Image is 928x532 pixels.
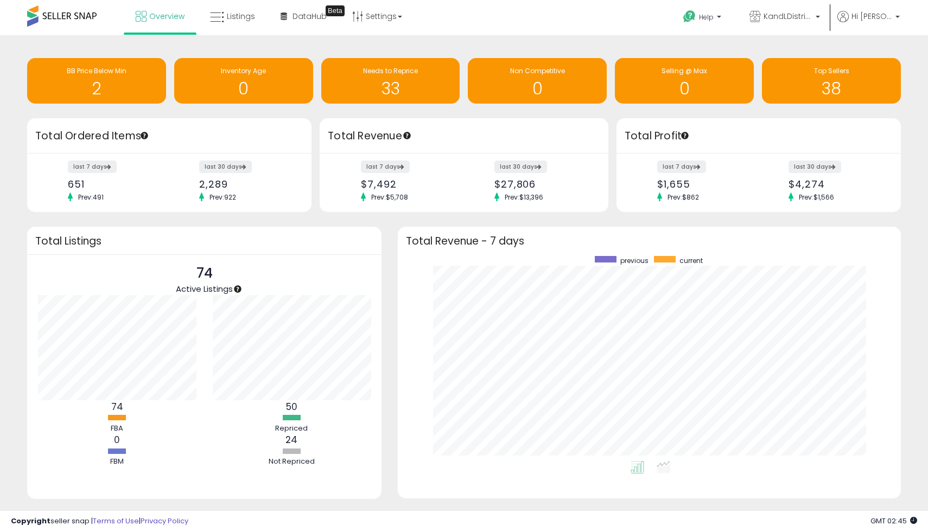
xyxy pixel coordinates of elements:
span: Prev: 922 [204,193,241,202]
span: BB Price Below Min [67,66,126,75]
span: Prev: $13,396 [499,193,549,202]
a: Help [675,2,732,35]
label: last 7 days [657,161,706,173]
div: Tooltip anchor [402,131,412,140]
label: last 30 days [494,161,547,173]
b: 50 [286,400,297,413]
b: 0 [114,433,120,446]
strong: Copyright [11,516,50,526]
h3: Total Revenue - 7 days [406,237,893,245]
i: Get Help [683,10,696,23]
a: Non Competitive 0 [468,58,607,104]
b: 24 [285,433,297,446]
label: last 7 days [68,161,117,173]
div: $27,806 [494,178,589,190]
span: DataHub [293,11,327,22]
span: previous [620,256,649,265]
span: Listings [227,11,255,22]
span: Top Sellers [814,66,849,75]
span: current [679,256,703,265]
h3: Total Listings [35,237,373,245]
label: last 30 days [789,161,841,173]
label: last 7 days [361,161,410,173]
div: FBM [85,457,150,467]
div: Tooltip anchor [680,131,690,140]
h1: 33 [327,80,455,98]
span: KandLDistribution LLC [764,11,812,22]
h3: Total Profit [625,129,893,144]
h1: 0 [620,80,748,98]
div: 2,289 [199,178,293,190]
span: 2025-09-18 02:45 GMT [870,516,917,526]
span: Hi [PERSON_NAME] [851,11,892,22]
div: Tooltip anchor [326,5,345,16]
div: 651 [68,178,161,190]
span: Prev: $5,708 [366,193,414,202]
h1: 38 [767,80,895,98]
div: $1,655 [657,178,751,190]
a: Privacy Policy [141,516,188,526]
a: Selling @ Max 0 [615,58,754,104]
span: Needs to Reprice [363,66,418,75]
div: Repriced [259,424,324,434]
a: Terms of Use [93,516,139,526]
div: seller snap | | [11,516,188,527]
span: Prev: 491 [73,193,109,202]
span: Selling @ Max [662,66,707,75]
label: last 30 days [199,161,252,173]
span: Help [699,12,714,22]
a: Top Sellers 38 [762,58,901,104]
span: Prev: $1,566 [793,193,840,202]
h1: 2 [33,80,161,98]
div: $7,492 [361,178,456,190]
div: Tooltip anchor [139,131,149,140]
div: Not Repriced [259,457,324,467]
span: Overview [149,11,185,22]
h1: 0 [473,80,601,98]
div: FBA [85,424,150,434]
a: BB Price Below Min 2 [27,58,166,104]
span: Active Listings [176,283,233,294]
span: Prev: $862 [662,193,704,202]
p: 74 [176,263,233,284]
a: Inventory Age 0 [174,58,313,104]
a: Needs to Reprice 33 [321,58,460,104]
a: Hi [PERSON_NAME] [837,11,900,35]
div: Tooltip anchor [233,284,243,294]
span: Non Competitive [510,66,565,75]
h3: Total Revenue [328,129,600,144]
h1: 0 [180,80,308,98]
div: $4,274 [789,178,882,190]
b: 74 [111,400,123,413]
h3: Total Ordered Items [35,129,303,144]
span: Inventory Age [221,66,266,75]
